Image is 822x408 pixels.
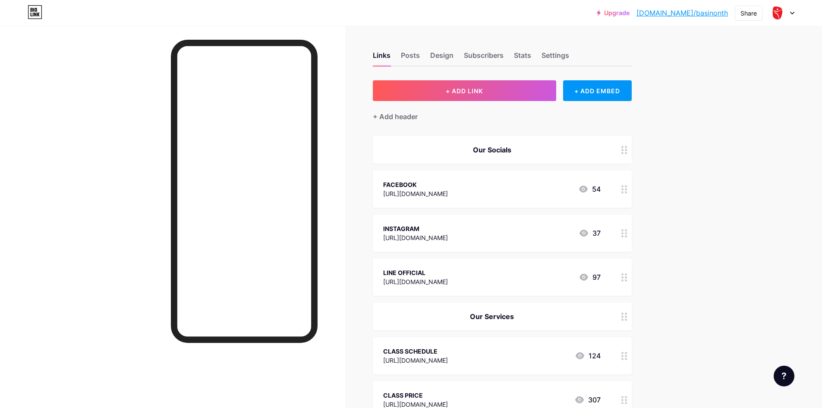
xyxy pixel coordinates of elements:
div: Our Services [383,311,601,322]
button: + ADD LINK [373,80,556,101]
div: Share [740,9,757,18]
div: Stats [514,50,531,66]
img: basinonth [769,5,785,21]
div: Subscribers [464,50,504,66]
div: 307 [574,395,601,405]
div: INSTAGRAM [383,224,448,233]
div: + Add header [373,111,418,122]
div: 54 [578,184,601,194]
div: Links [373,50,391,66]
a: Upgrade [597,9,630,16]
div: + ADD EMBED [563,80,632,101]
div: [URL][DOMAIN_NAME] [383,356,448,365]
div: [URL][DOMAIN_NAME] [383,277,448,286]
div: LINE OFFICIAL [383,268,448,277]
div: Settings [542,50,569,66]
div: Design [430,50,454,66]
div: Posts [401,50,420,66]
div: [URL][DOMAIN_NAME] [383,233,448,242]
div: 37 [579,228,601,238]
div: CLASS SCHEDULE [383,347,448,356]
div: CLASS PRICE [383,391,448,400]
div: 124 [575,351,601,361]
div: Our Socials [383,145,601,155]
div: FACEBOOK [383,180,448,189]
div: 97 [579,272,601,282]
span: + ADD LINK [446,87,483,95]
a: [DOMAIN_NAME]/basinonth [636,8,728,18]
div: [URL][DOMAIN_NAME] [383,189,448,198]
